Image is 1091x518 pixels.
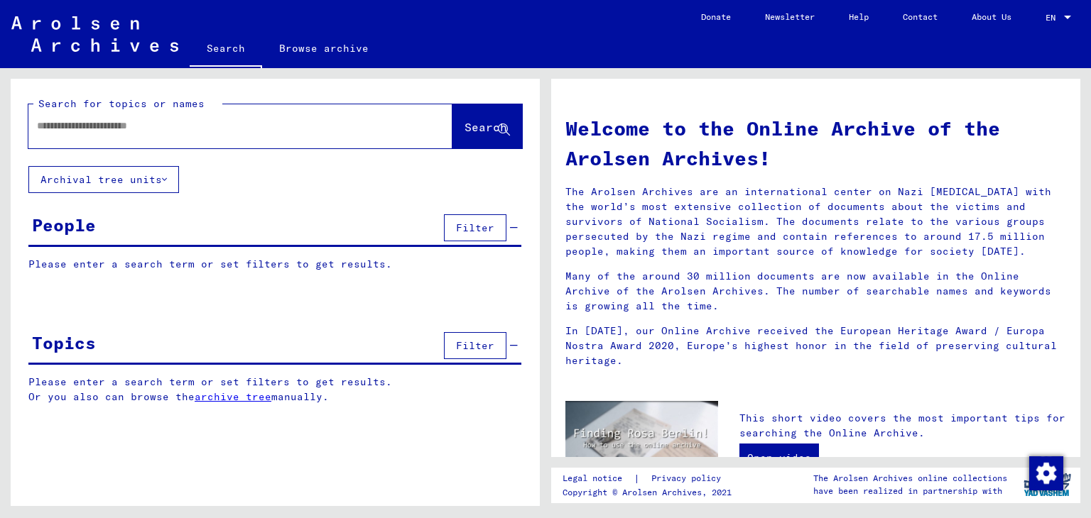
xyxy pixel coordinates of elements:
a: Open video [739,443,819,472]
p: Copyright © Arolsen Archives, 2021 [563,486,738,499]
img: Arolsen_neg.svg [11,16,178,52]
a: Browse archive [262,31,386,65]
span: Search [465,120,507,134]
a: archive tree [195,390,271,403]
img: Change consent [1029,456,1063,490]
a: Legal notice [563,471,634,486]
mat-label: Search for topics or names [38,97,205,110]
span: EN [1046,13,1061,23]
button: Filter [444,214,506,241]
div: People [32,212,96,238]
p: The Arolsen Archives are an international center on Nazi [MEDICAL_DATA] with the world’s most ext... [565,184,1066,259]
a: Search [190,31,262,68]
p: The Arolsen Archives online collections [813,472,1007,485]
div: | [563,471,738,486]
div: Topics [32,330,96,356]
button: Filter [444,332,506,359]
h1: Welcome to the Online Archive of the Arolsen Archives! [565,114,1066,173]
p: Please enter a search term or set filters to get results. Or you also can browse the manually. [28,375,522,404]
span: Filter [456,339,494,352]
img: yv_logo.png [1021,467,1074,502]
button: Search [452,104,522,148]
p: have been realized in partnership with [813,485,1007,497]
p: Many of the around 30 million documents are now available in the Online Archive of the Arolsen Ar... [565,269,1066,314]
a: Privacy policy [640,471,738,486]
p: In [DATE], our Online Archive received the European Heritage Award / Europa Nostra Award 2020, Eu... [565,324,1066,368]
span: Filter [456,221,494,234]
p: This short video covers the most important tips for searching the Online Archive. [739,411,1066,441]
img: video.jpg [565,401,718,484]
div: Change consent [1028,456,1063,490]
button: Archival tree units [28,166,179,193]
p: Please enter a search term or set filters to get results. [28,257,521,272]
